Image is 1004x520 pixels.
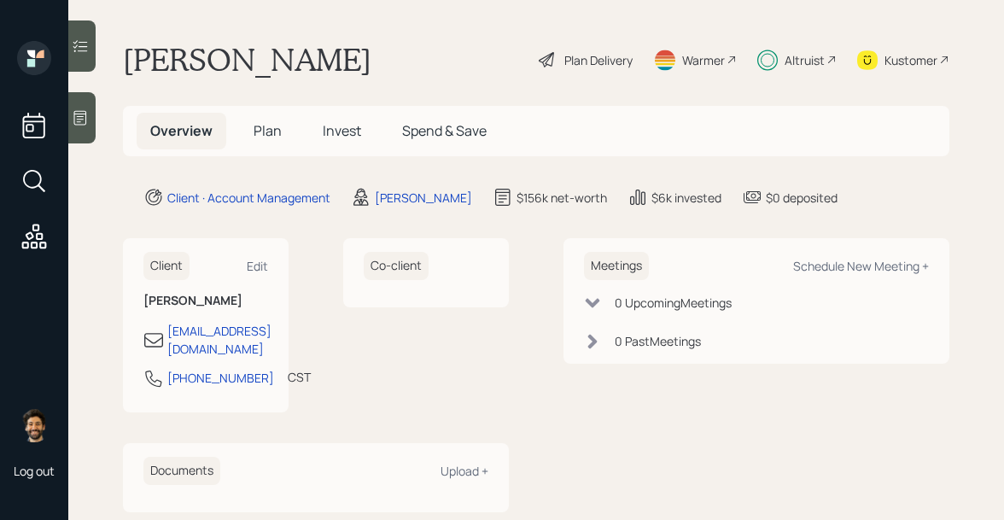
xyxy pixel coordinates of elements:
[167,322,271,358] div: [EMAIL_ADDRESS][DOMAIN_NAME]
[323,121,361,140] span: Invest
[167,369,274,387] div: [PHONE_NUMBER]
[793,258,929,274] div: Schedule New Meeting +
[123,41,371,79] h1: [PERSON_NAME]
[402,121,487,140] span: Spend & Save
[288,368,311,386] div: CST
[143,294,268,308] h6: [PERSON_NAME]
[615,294,732,312] div: 0 Upcoming Meeting s
[167,189,330,207] div: Client · Account Management
[143,252,190,280] h6: Client
[14,463,55,479] div: Log out
[884,51,937,69] div: Kustomer
[17,408,51,442] img: eric-schwartz-headshot.png
[247,258,268,274] div: Edit
[375,189,472,207] div: [PERSON_NAME]
[785,51,825,69] div: Altruist
[143,457,220,485] h6: Documents
[615,332,701,350] div: 0 Past Meeting s
[364,252,429,280] h6: Co-client
[150,121,213,140] span: Overview
[766,189,838,207] div: $0 deposited
[651,189,721,207] div: $6k invested
[441,463,488,479] div: Upload +
[682,51,725,69] div: Warmer
[584,252,649,280] h6: Meetings
[517,189,607,207] div: $156k net-worth
[564,51,633,69] div: Plan Delivery
[254,121,282,140] span: Plan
